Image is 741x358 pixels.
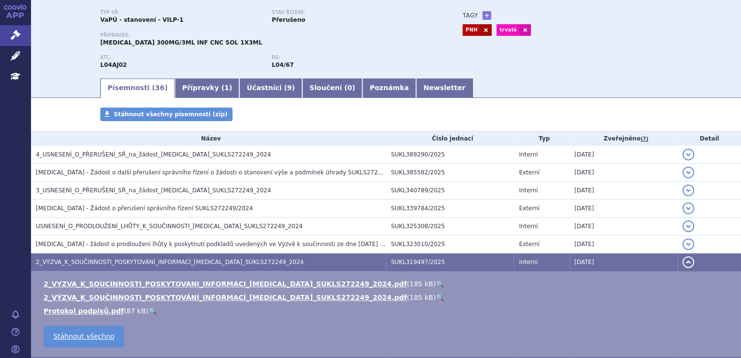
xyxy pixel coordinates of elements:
p: Typ SŘ: [100,10,262,16]
span: Externí [519,169,539,176]
a: PNH [463,24,480,36]
button: detail [682,149,694,160]
td: [DATE] [570,253,678,271]
a: Stáhnout všechno [44,326,124,347]
td: [DATE] [570,218,678,235]
span: 36 [155,84,164,92]
span: 0 [347,84,352,92]
th: Číslo jednací [386,131,514,146]
td: SUKL323010/2025 [386,235,514,253]
span: Externí [519,205,539,212]
th: Typ [514,131,569,146]
span: 185 kB [409,280,433,288]
strong: RAVULIZUMAB [100,62,127,68]
a: Písemnosti (36) [100,78,175,98]
a: Poznámka [362,78,416,98]
a: 🔍 [148,307,156,315]
li: ( ) [44,306,731,316]
a: 🔍 [436,280,444,288]
span: Ultomiris - Žádost o přerušení správního řízení SUKLS272249/2024 [36,205,253,212]
td: SUKL389290/2025 [386,146,514,164]
a: 2_VYZVA_K_SOUCINNOSTI_POSKYTOVANI_INFORMACI_[MEDICAL_DATA]_SUKLS272249_2024.pdf [44,280,407,288]
p: RS: [272,55,433,61]
td: [DATE] [570,182,678,200]
a: 🔍 [436,294,444,301]
button: detail [682,167,694,178]
td: SUKL340789/2025 [386,182,514,200]
button: detail [682,256,694,268]
span: Interní [519,259,538,265]
button: detail [682,185,694,196]
strong: Přerušeno [272,16,305,23]
span: [MEDICAL_DATA] 300MG/3ML INF CNC SOL 1X3ML [100,39,262,46]
p: Stav řízení: [272,10,433,16]
abbr: (?) [640,136,648,142]
td: [DATE] [570,235,678,253]
td: SUKL325308/2025 [386,218,514,235]
h3: Tagy [463,10,478,21]
span: 185 kB [409,294,433,301]
span: USNESENÍ_O_PRODLOUŽENÍ_LHŮTY_K_SOUČINNOSTI_ULTOMIRIS_SUKLS272249_2024 [36,223,303,230]
p: Přípravek: [100,32,443,38]
span: Ultomiris - Žádost o další přerušení správního řízení o žádosti o stanovení výše a podmínek úhrad... [36,169,405,176]
span: Interní [519,151,538,158]
span: Stáhnout všechny písemnosti (zip) [114,111,228,118]
li: ( ) [44,279,731,289]
a: Newsletter [416,78,473,98]
td: SUKL319497/2025 [386,253,514,271]
span: Interní [519,187,538,194]
a: Přípravky (1) [175,78,239,98]
span: 9 [287,84,292,92]
a: Stáhnout všechny písemnosti (zip) [100,108,232,121]
a: Protokol podpisů.pdf [44,307,124,315]
a: 2_VÝZVA_K_SOUČINNOSTI_POSKYTOVÁNÍ_INFORMACÍ_[MEDICAL_DATA]_SUKLS272249_2024.pdf [44,294,407,301]
span: Ultomiris - žádost o prodloužení lhůty k poskytnutí podkladů uvedených ve Výzvě k součinnosti ze ... [36,241,482,248]
td: [DATE] [570,164,678,182]
a: Účastníci (9) [239,78,302,98]
th: Detail [678,131,741,146]
p: ATC: [100,55,262,61]
span: 1 [224,84,229,92]
button: detail [682,238,694,250]
th: Zveřejněno [570,131,678,146]
th: Název [31,131,386,146]
span: Interní [519,223,538,230]
td: SUKL339784/2025 [386,200,514,218]
button: detail [682,220,694,232]
span: 4_USNESENÍ_O_PŘERUŠENÍ_SŘ_na_žádost_ULTOMIRIS_SUKLS272249_2024 [36,151,271,158]
td: [DATE] [570,146,678,164]
span: Externí [519,241,539,248]
span: 87 kB [126,307,146,315]
a: + [482,11,491,20]
span: 3_USNESENÍ_O_PŘERUŠENÍ_SŘ_na_žádost_ULTOMIRIS_SUKLS272249_2024 [36,187,271,194]
span: 2_VÝZVA_K_SOUČINNOSTI_POSKYTOVÁNÍ_INFORMACÍ_ULTOMIRIS_SUKLS272249_2024 [36,259,304,265]
a: trvalá [496,24,519,36]
button: detail [682,202,694,214]
strong: ravulizumab [272,62,293,68]
a: Sloučení (0) [302,78,362,98]
li: ( ) [44,293,731,302]
td: SUKL385582/2025 [386,164,514,182]
strong: VaPÚ - stanovení - VILP-1 [100,16,184,23]
td: [DATE] [570,200,678,218]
